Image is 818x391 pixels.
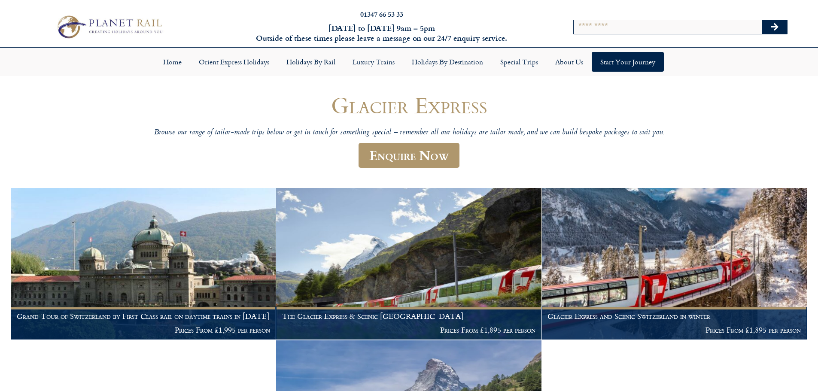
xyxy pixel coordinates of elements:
p: Prices From £1,895 per person [547,326,801,334]
nav: Menu [4,52,814,72]
img: Planet Rail Train Holidays Logo [53,13,165,40]
a: Holidays by Destination [403,52,492,72]
a: Home [155,52,190,72]
a: Orient Express Holidays [190,52,278,72]
button: Search [762,20,787,34]
h1: Glacier Express and Scenic Switzerland in winter [547,312,801,321]
a: Special Trips [492,52,547,72]
a: Start your Journey [592,52,664,72]
h1: Grand Tour of Switzerland by First Class rail on daytime trains in [DATE] [17,312,270,321]
h1: The Glacier Express & Scenic [GEOGRAPHIC_DATA] [282,312,535,321]
h6: [DATE] to [DATE] 9am – 5pm Outside of these times please leave a message on our 24/7 enquiry serv... [220,23,543,43]
a: Enquire Now [359,143,459,168]
p: Prices From £1,995 per person [17,326,270,334]
a: The Glacier Express & Scenic [GEOGRAPHIC_DATA] Prices From £1,895 per person [276,188,541,340]
h1: Glacier Express [152,92,667,118]
a: Holidays by Rail [278,52,344,72]
a: About Us [547,52,592,72]
a: Luxury Trains [344,52,403,72]
p: Prices From £1,895 per person [282,326,535,334]
a: 01347 66 53 33 [360,9,403,19]
p: Browse our range of tailor-made trips below or get in touch for something special – remember all ... [152,128,667,138]
a: Grand Tour of Switzerland by First Class rail on daytime trains in [DATE] Prices From £1,995 per ... [11,188,276,340]
a: Glacier Express and Scenic Switzerland in winter Prices From £1,895 per person [542,188,807,340]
